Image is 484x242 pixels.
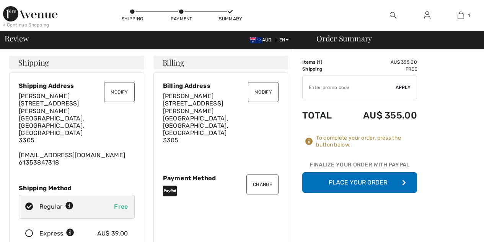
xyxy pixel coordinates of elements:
span: Shipping [18,59,49,66]
div: Express [39,229,74,238]
div: To complete your order, press the button below. [316,135,417,148]
span: [STREET_ADDRESS][PERSON_NAME] [GEOGRAPHIC_DATA], [GEOGRAPHIC_DATA], [GEOGRAPHIC_DATA] 3305 [19,100,84,144]
button: Change [246,175,279,194]
img: My Info [424,11,430,20]
span: AUD [250,37,275,43]
span: Billing [163,59,184,66]
div: Finalize Your Order with PayPal [302,161,417,172]
div: < Continue Shopping [3,21,49,28]
span: 1 [318,59,321,65]
span: EN [279,37,289,43]
button: Modify [104,82,135,102]
td: Total [302,102,343,128]
img: search the website [390,11,396,20]
div: Summary [219,15,242,22]
img: 1ère Avenue [3,6,57,21]
a: Sign In [418,11,437,20]
button: Place Your Order [302,172,417,193]
div: Payment [170,15,193,22]
td: Shipping [302,66,343,72]
span: Apply [396,84,411,91]
div: Order Summary [307,35,479,42]
span: Review [5,35,29,42]
td: Items ( ) [302,59,343,66]
div: [EMAIL_ADDRESS][DOMAIN_NAME] 61353847318 [19,92,135,166]
div: Payment Method [163,175,279,182]
span: [PERSON_NAME] [163,92,214,100]
div: Shipping Address [19,82,135,89]
div: Shipping [121,15,144,22]
div: AU$ 39.00 [97,229,128,238]
span: Free [114,203,128,210]
td: AU$ 355.00 [343,59,417,66]
div: Shipping Method [19,184,135,192]
span: [PERSON_NAME] [19,92,70,100]
a: 1 [444,11,477,20]
td: AU$ 355.00 [343,102,417,128]
input: Promo code [303,76,396,99]
img: Australian Dollar [250,37,262,43]
button: Modify [248,82,279,102]
td: Free [343,66,417,72]
div: Regular [39,202,73,211]
span: [STREET_ADDRESS][PERSON_NAME] [GEOGRAPHIC_DATA], [GEOGRAPHIC_DATA], [GEOGRAPHIC_DATA] 3305 [163,100,228,144]
span: 1 [468,12,470,19]
img: My Bag [458,11,464,20]
div: Billing Address [163,82,279,89]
